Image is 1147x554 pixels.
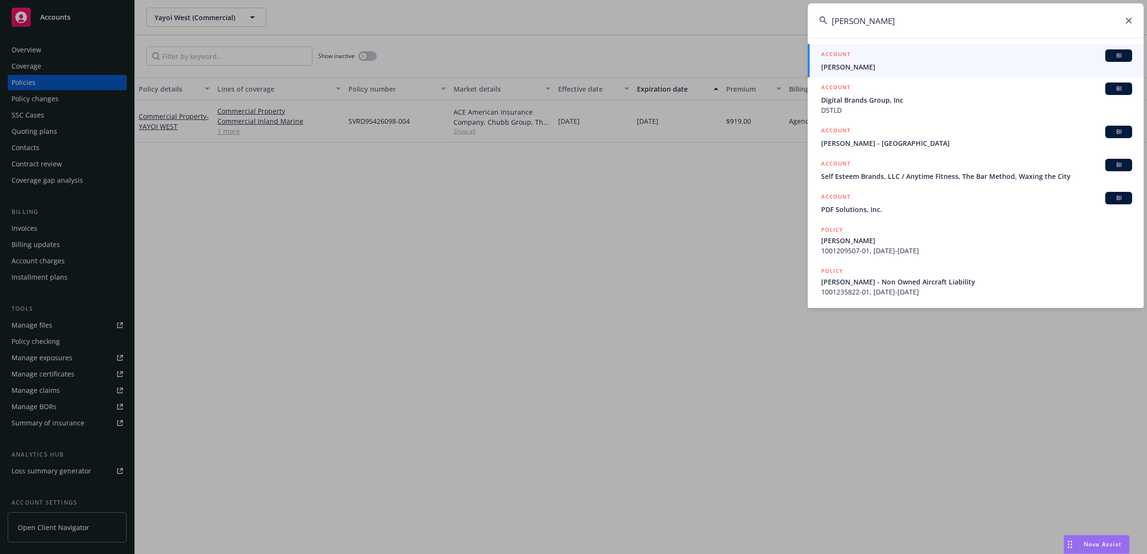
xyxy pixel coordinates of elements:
h5: ACCOUNT [821,126,850,137]
span: 1001235822-01, [DATE]-[DATE] [821,287,1132,297]
span: [PERSON_NAME] - Non Owned Aircraft Liability [821,277,1132,287]
span: [PERSON_NAME] [821,236,1132,246]
span: Digital Brands Group, Inc [821,95,1132,105]
a: ACCOUNTBI[PERSON_NAME] [808,44,1144,77]
span: BI [1109,84,1128,93]
h5: ACCOUNT [821,83,850,94]
a: ACCOUNTBIDigital Brands Group, IncDSTLD [808,77,1144,120]
span: BI [1109,194,1128,202]
span: BI [1109,51,1128,60]
div: Drag to move [1064,535,1076,554]
span: DSTLD [821,105,1132,115]
span: Self Esteem Brands, LLC / Anytime Fitness, The Bar Method, Waxing the City [821,171,1132,181]
span: BI [1109,128,1128,136]
h5: ACCOUNT [821,192,850,203]
span: Nova Assist [1084,540,1122,548]
a: ACCOUNTBISelf Esteem Brands, LLC / Anytime Fitness, The Bar Method, Waxing the City [808,153,1144,187]
a: POLICY[PERSON_NAME]1001209507-01, [DATE]-[DATE] [808,220,1144,261]
span: 1001209507-01, [DATE]-[DATE] [821,246,1132,256]
h5: ACCOUNT [821,159,850,170]
h5: POLICY [821,225,843,235]
h5: ACCOUNT [821,49,850,61]
a: ACCOUNTBIPDF Solutions, Inc. [808,187,1144,220]
span: [PERSON_NAME] - [GEOGRAPHIC_DATA] [821,138,1132,148]
span: BI [1109,161,1128,169]
button: Nova Assist [1063,535,1130,554]
a: POLICY[PERSON_NAME] - Non Owned Aircraft Liability1001235822-01, [DATE]-[DATE] [808,261,1144,302]
span: [PERSON_NAME] [821,62,1132,72]
input: Search... [808,3,1144,38]
h5: POLICY [821,266,843,276]
span: PDF Solutions, Inc. [821,204,1132,214]
a: ACCOUNTBI[PERSON_NAME] - [GEOGRAPHIC_DATA] [808,120,1144,153]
